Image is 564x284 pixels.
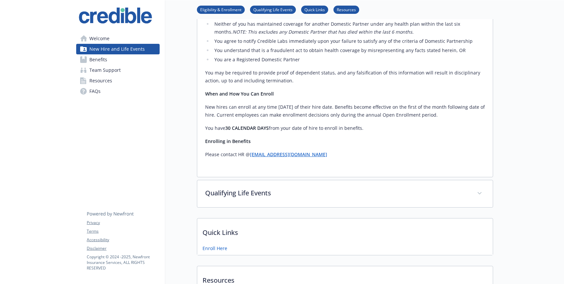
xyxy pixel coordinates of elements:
a: Disclaimer [87,245,159,251]
p: New hires can enroll at any time [DATE] of their hire date. Benefits become effective on the firs... [205,103,485,119]
strong: Enrolling in Benefits [205,138,251,144]
div: Qualifying Life Events [197,180,493,207]
a: Resources [333,6,359,13]
a: New Hire and Life Events [76,44,160,54]
em: NOTE: This excludes any Domestic Partner that has died within the last 6 months. [233,29,414,35]
a: Resources [76,75,160,86]
a: Benefits [76,54,160,65]
span: New Hire and Life Events [89,44,145,54]
span: Welcome [89,33,110,44]
p: You have from your date of hire to enroll in benefits. [205,124,485,132]
p: Quick Links [197,218,493,243]
strong: 30 CALENDAR DAYS [225,125,269,131]
li: You agree to notify Credible Labs immediately upon your failure to satisfy any of the criteria of... [212,37,485,45]
a: Qualifying Life Events [250,6,296,13]
li: Neither of you has maintained coverage for another Domestic Partner under any health plan within ... [212,20,485,36]
span: Benefits [89,54,107,65]
a: Accessibility [87,237,159,243]
p: You may be required to provide proof of dependent status, and any falsification of this informati... [205,69,485,85]
p: Copyright © 2024 - 2025 , Newfront Insurance Services, ALL RIGHTS RESERVED [87,254,159,271]
a: Enroll Here [203,245,227,252]
span: FAQs [89,86,101,97]
span: Team Support [89,65,121,75]
strong: When and How You Can Enroll [205,91,274,97]
a: FAQs [76,86,160,97]
a: Team Support [76,65,160,75]
a: [EMAIL_ADDRESS][DOMAIN_NAME] [250,151,327,157]
a: Eligibility & Enrollment [197,6,245,13]
a: Privacy [87,220,159,226]
a: Terms [87,228,159,234]
a: Welcome [76,33,160,44]
li: You understand that is a fraudulent act to obtain health coverage by misrepresenting any facts st... [212,46,485,54]
span: Resources [89,75,112,86]
a: Quick Links [301,6,328,13]
li: You are a Registered Domestic Partner [212,56,485,64]
p: Qualifying Life Events [205,188,469,198]
p: Please contact HR @ [205,151,485,158]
